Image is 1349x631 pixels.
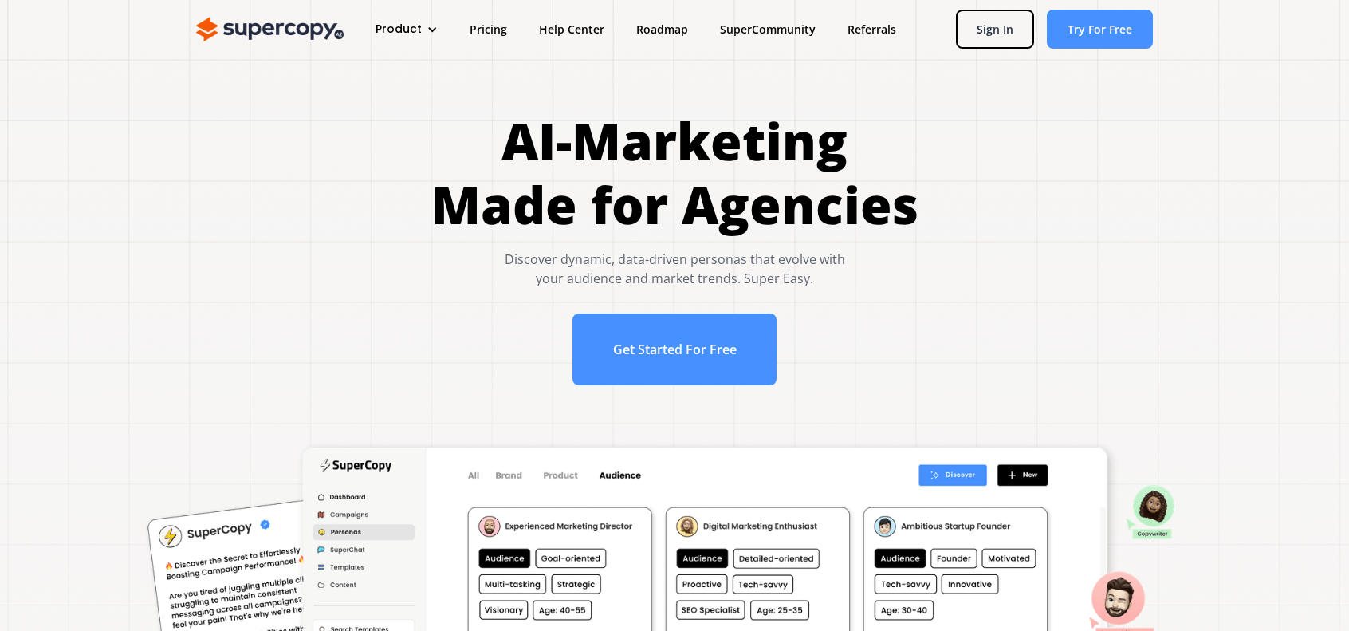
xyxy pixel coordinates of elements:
[360,14,454,44] div: Product
[572,314,777,385] a: Get Started For Free
[620,14,704,44] a: Roadmap
[832,14,912,44] a: Referrals
[454,14,523,44] a: Pricing
[1047,10,1153,49] a: Try For Free
[523,14,620,44] a: Help Center
[704,14,832,44] a: SuperCommunity
[956,10,1034,49] a: Sign In
[376,21,422,37] div: Product
[431,109,918,237] h1: AI-Marketing Made for Agencies
[431,250,918,288] div: Discover dynamic, data-driven personas that evolve with your audience and market trends. Super Easy.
